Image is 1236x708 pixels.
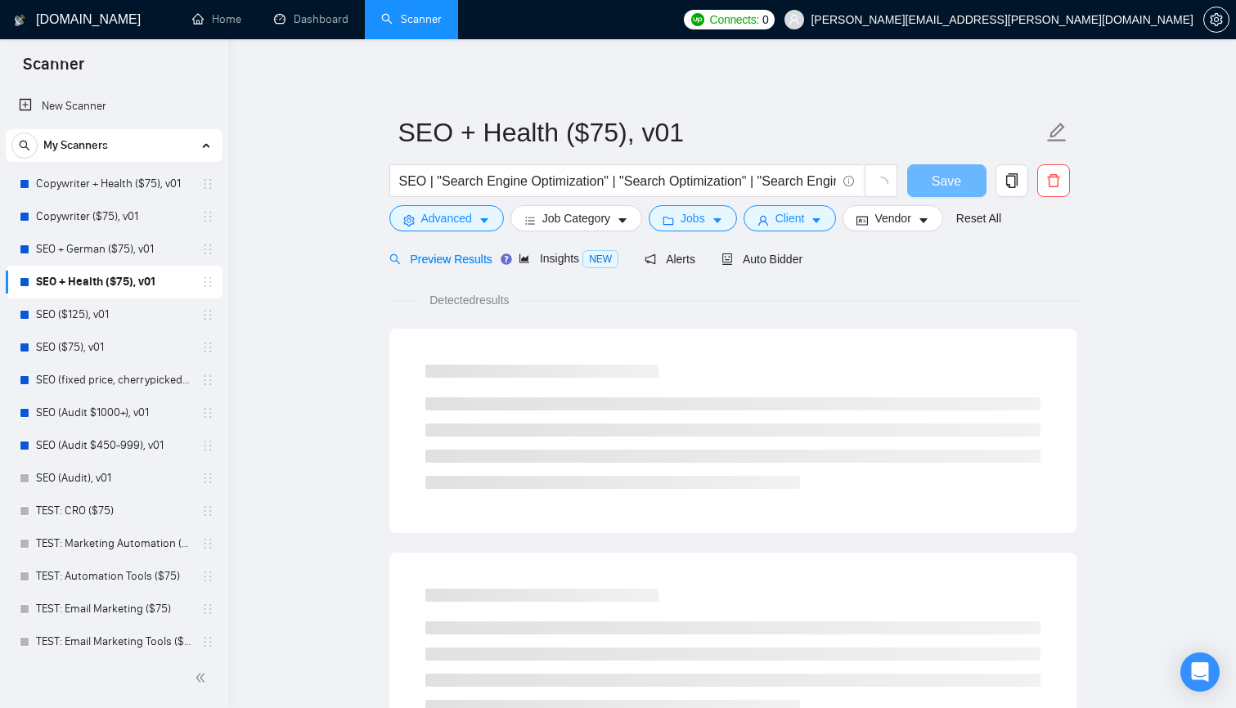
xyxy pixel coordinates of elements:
a: SEO (fixed price, cherrypicked), v01 [36,364,191,397]
button: folderJobscaret-down [649,205,737,231]
span: notification [645,253,656,265]
span: setting [1204,13,1229,26]
span: holder [201,472,214,485]
a: SEO + German ($75), v01 [36,233,191,266]
span: Advanced [421,209,472,227]
a: searchScanner [381,12,442,26]
span: Client [775,209,805,227]
span: caret-down [918,214,929,226]
a: TEST: Automation Tools ($75) [36,560,191,593]
img: upwork-logo.png [691,13,704,26]
span: NEW [582,250,618,268]
a: dashboardDashboard [274,12,348,26]
span: 0 [762,11,769,29]
a: SEO ($75), v01 [36,331,191,364]
a: SEO (Audit), v01 [36,462,191,495]
span: caret-down [617,214,628,226]
span: search [12,140,37,151]
a: SEO (Audit $450-999), v01 [36,429,191,462]
a: New Scanner [19,90,209,123]
span: holder [201,537,214,550]
span: folder [663,214,674,226]
span: holder [201,570,214,583]
span: Job Category [542,209,610,227]
span: double-left [195,670,211,686]
span: Insights [519,252,618,265]
span: Detected results [418,291,520,309]
span: holder [201,243,214,256]
a: homeHome [192,12,241,26]
img: logo [14,7,25,34]
span: holder [201,406,214,419]
a: Reset All [956,209,1001,227]
span: holder [201,308,214,321]
a: SEO (Audit $1000+), v01 [36,397,191,429]
span: area-chart [519,253,530,264]
button: setting [1203,7,1229,33]
span: holder [201,635,214,648]
input: Search Freelance Jobs... [399,171,836,191]
div: Tooltip anchor [499,252,514,267]
a: TEST: Marketing Automation ($75) [36,527,191,560]
span: holder [201,177,214,190]
span: idcard [856,214,868,226]
span: caret-down [479,214,490,226]
button: Save [907,164,987,197]
span: setting [403,214,415,226]
span: Vendor [874,209,910,227]
button: barsJob Categorycaret-down [510,205,642,231]
span: user [757,214,769,226]
a: setting [1203,13,1229,26]
span: Auto Bidder [721,253,802,266]
span: robot [721,253,733,265]
span: holder [201,504,214,518]
span: holder [201,210,214,223]
span: delete [1038,173,1069,188]
a: Copywriter ($75), v01 [36,200,191,233]
a: SEO + Health ($75), v01 [36,266,191,298]
a: TEST: Email Marketing ($75) [36,593,191,625]
span: Alerts [645,253,695,266]
span: My Scanners [43,129,108,162]
a: Copywriter + Health ($75), v01 [36,168,191,200]
span: user [789,14,800,25]
button: copy [996,164,1028,197]
span: caret-down [712,214,723,226]
div: Open Intercom Messenger [1180,652,1220,692]
span: Jobs [681,209,705,227]
li: New Scanner [6,90,222,123]
button: search [11,132,38,159]
span: Scanner [10,52,97,87]
button: userClientcaret-down [744,205,837,231]
span: holder [201,603,214,616]
span: Preview Results [389,253,492,266]
span: search [389,253,401,265]
a: TEST: CRO ($75) [36,495,191,527]
span: holder [201,439,214,452]
span: holder [201,341,214,354]
span: loading [874,177,888,191]
span: copy [996,173,1027,188]
span: edit [1046,122,1067,143]
a: SEO ($125), v01 [36,298,191,331]
input: Scanner name... [398,112,1043,153]
span: info-circle [843,176,854,186]
a: TEST: Email Marketing Tools ($75) [36,625,191,658]
button: delete [1037,164,1070,197]
span: holder [201,276,214,289]
span: bars [524,214,536,226]
span: holder [201,374,214,387]
span: Connects: [710,11,759,29]
button: settingAdvancedcaret-down [389,205,504,231]
button: idcardVendorcaret-down [843,205,942,231]
span: caret-down [811,214,822,226]
span: Save [932,171,961,191]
